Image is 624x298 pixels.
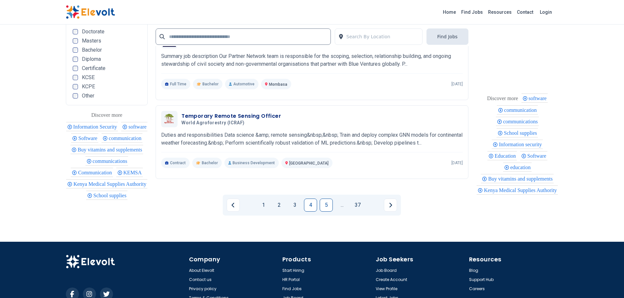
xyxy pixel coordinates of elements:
div: Kenya Medical Supplies Authority [477,185,558,195]
a: Create Account [376,277,407,282]
a: Resources [485,7,514,17]
a: Find Jobs [459,7,485,17]
img: World agroforestry (ICRAF) [163,112,176,127]
span: software [128,124,148,130]
input: Certificate [73,66,78,71]
div: software [121,122,147,131]
div: communication [497,105,538,114]
a: Start Hiring [282,268,304,273]
a: Privacy policy [189,286,217,291]
a: About Elevolt [189,268,214,273]
input: KCPE [73,84,78,89]
iframe: Chat Widget [591,267,624,298]
span: Doctorate [82,29,104,34]
div: Buy vitamins and supplements [481,174,554,183]
h4: Products [282,255,372,264]
p: Duties and responsibilities Data science &amp; remote sensing&nbsp;&nbsp; Train and deploy comple... [161,131,463,147]
h3: Temporary Remote Sensing Officer [181,112,281,120]
a: Contact us [189,277,212,282]
div: communications [496,117,539,126]
p: Full Time [161,79,190,89]
div: education [503,163,532,172]
a: Home [440,7,459,17]
a: Contact [514,7,536,17]
h4: Resources [469,255,558,264]
span: Diploma [82,57,101,62]
p: [DATE] [451,160,463,166]
span: Bachelor [202,81,218,87]
h4: Company [189,255,278,264]
input: Other [73,93,78,98]
span: Software [78,135,99,141]
a: Careers [469,286,485,291]
p: Contract [161,158,190,168]
span: Certificate [82,66,105,71]
span: Masters [82,38,101,44]
span: communications [503,119,540,124]
span: Communication [78,170,114,175]
input: Masters [73,38,78,44]
div: Buy vitamins and supplements [70,145,143,154]
a: Support Hub [469,277,494,282]
a: World agroforestry (ICRAF)Temporary Remote Sensing OfficerWorld agroforestry (ICRAF)Duties and re... [161,111,463,168]
div: These are topics related to the article that might interest you [487,94,518,103]
span: Buy vitamins and supplements [78,147,144,152]
button: Find Jobs [426,28,468,45]
span: KEMSA [123,170,144,175]
span: Buy vitamins and supplements [488,176,555,182]
span: Information security [499,142,544,147]
a: Page 37 [351,199,364,212]
div: Information security [492,140,543,149]
div: Communication [71,168,113,177]
div: Software [71,133,98,143]
a: Page 1 [257,199,270,212]
div: Information Security [66,122,118,131]
div: software [521,94,548,103]
span: Other [82,93,94,98]
span: KCSE [82,75,95,80]
input: Diploma [73,57,78,62]
div: These are topics related to the article that might interest you [91,111,123,120]
span: KCPE [82,84,95,89]
ul: Pagination [227,199,397,212]
a: Blog [469,268,478,273]
a: View Profile [376,286,397,291]
div: Kenya Medical Supplies Authority [66,179,147,188]
a: HR Portal [282,277,300,282]
p: Business Development [224,158,279,168]
span: software [529,96,549,101]
a: Blue VenturesPartnership Coordinator [GEOGRAPHIC_DATA]Blue VenturesSummary job description Our Pa... [161,32,463,89]
span: communication [504,107,539,113]
h4: Job Seekers [376,255,465,264]
span: education [510,165,533,170]
input: Bachelor [73,47,78,53]
p: Summary job description Our Partner Network team is responsible for the scoping, selection, relat... [161,52,463,68]
span: Mombasa [269,82,287,87]
div: School supplies [497,128,538,137]
span: Software [527,153,548,159]
img: Elevolt [66,255,115,269]
input: Doctorate [73,29,78,34]
a: Page 2 [273,199,286,212]
a: Page 5 [320,199,333,212]
span: [GEOGRAPHIC_DATA] [289,161,329,166]
span: Kenya Medical Supplies Authority [484,187,559,193]
a: Login [536,6,556,19]
span: School supplies [504,130,539,136]
span: Kenya Medical Supplies Authority [73,181,148,187]
span: World agroforestry (ICRAF) [181,120,244,126]
a: Jump forward [335,199,349,212]
span: Information Security [73,124,119,130]
div: Education [487,151,517,160]
div: Software [520,151,547,160]
div: communications [85,156,128,166]
span: communication [109,135,143,141]
span: Bachelor [202,160,218,166]
div: School supplies [86,191,127,200]
span: Education [495,153,518,159]
a: Find Jobs [282,286,302,291]
a: Next page [384,199,397,212]
a: Previous page [227,199,240,212]
span: Bachelor [82,47,102,53]
p: Automotive [225,79,258,89]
